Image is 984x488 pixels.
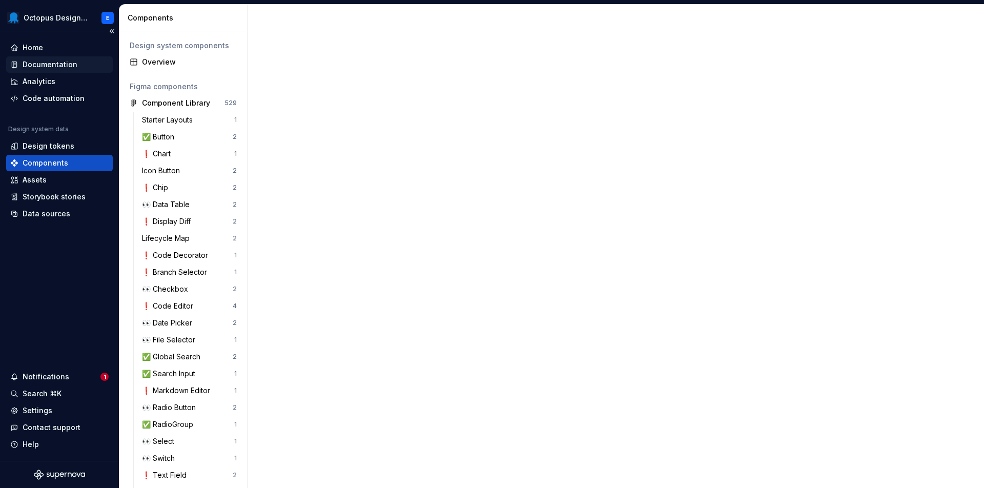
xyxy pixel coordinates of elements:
[106,14,109,22] div: E
[234,420,237,429] div: 1
[105,24,119,38] button: Collapse sidebar
[6,385,113,402] button: Search ⌘K
[234,150,237,158] div: 1
[224,99,237,107] div: 529
[6,402,113,419] a: Settings
[100,373,109,381] span: 1
[138,230,241,247] a: Lifecycle Map2
[6,73,113,90] a: Analytics
[130,82,237,92] div: Figma components
[23,59,77,70] div: Documentation
[233,234,237,242] div: 2
[6,369,113,385] button: Notifications1
[23,209,70,219] div: Data sources
[2,7,117,29] button: Octopus Design SystemE
[23,439,39,450] div: Help
[138,129,241,145] a: ✅ Button2
[23,141,74,151] div: Design tokens
[24,13,89,23] div: Octopus Design System
[142,250,212,260] div: ❗️ Code Decorator
[142,470,191,480] div: ❗️ Text Field
[142,216,195,227] div: ❗️ Display Diff
[6,56,113,73] a: Documentation
[23,76,55,87] div: Analytics
[126,54,241,70] a: Overview
[138,382,241,399] a: ❗️ Markdown Editor1
[234,251,237,259] div: 1
[138,433,241,450] a: 👀 Select1
[138,112,241,128] a: Starter Layouts1
[233,217,237,226] div: 2
[23,93,85,104] div: Code automation
[233,133,237,141] div: 2
[233,319,237,327] div: 2
[138,281,241,297] a: 👀 Checkbox2
[142,267,211,277] div: ❗️ Branch Selector
[233,302,237,310] div: 4
[23,372,69,382] div: Notifications
[142,132,178,142] div: ✅ Button
[233,167,237,175] div: 2
[142,385,214,396] div: ❗️ Markdown Editor
[23,192,86,202] div: Storybook stories
[234,454,237,462] div: 1
[8,125,69,133] div: Design system data
[234,116,237,124] div: 1
[138,349,241,365] a: ✅ Global Search2
[23,422,80,433] div: Contact support
[234,268,237,276] div: 1
[6,138,113,154] a: Design tokens
[6,39,113,56] a: Home
[142,301,197,311] div: ❗️ Code Editor
[142,402,200,413] div: 👀 Radio Button
[23,158,68,168] div: Components
[142,57,237,67] div: Overview
[23,43,43,53] div: Home
[138,179,241,196] a: ❗️ Chip2
[233,353,237,361] div: 2
[6,172,113,188] a: Assets
[142,352,204,362] div: ✅ Global Search
[23,175,47,185] div: Assets
[233,184,237,192] div: 2
[142,335,199,345] div: 👀 File Selector
[234,387,237,395] div: 1
[138,264,241,280] a: ❗️ Branch Selector1
[234,437,237,445] div: 1
[138,416,241,433] a: ✅ RadioGroup1
[138,315,241,331] a: 👀 Date Picker2
[233,403,237,412] div: 2
[138,247,241,263] a: ❗️ Code Decorator1
[6,206,113,222] a: Data sources
[142,98,210,108] div: Component Library
[142,436,178,446] div: 👀 Select
[142,318,196,328] div: 👀 Date Picker
[142,182,172,193] div: ❗️ Chip
[234,336,237,344] div: 1
[34,470,85,480] svg: Supernova Logo
[138,213,241,230] a: ❗️ Display Diff2
[142,166,184,176] div: Icon Button
[7,12,19,24] img: fcf53608-4560-46b3-9ec6-dbe177120620.png
[126,95,241,111] a: Component Library529
[142,419,197,430] div: ✅ RadioGroup
[233,285,237,293] div: 2
[138,332,241,348] a: 👀 File Selector1
[138,146,241,162] a: ❗️ Chart1
[23,389,61,399] div: Search ⌘K
[234,370,237,378] div: 1
[142,149,175,159] div: ❗️ Chart
[233,471,237,479] div: 2
[142,233,194,243] div: Lifecycle Map
[6,90,113,107] a: Code automation
[138,196,241,213] a: 👀 Data Table2
[6,419,113,436] button: Contact support
[233,200,237,209] div: 2
[128,13,243,23] div: Components
[6,436,113,453] button: Help
[23,405,52,416] div: Settings
[138,467,241,483] a: ❗️ Text Field2
[130,40,237,51] div: Design system components
[142,115,197,125] div: Starter Layouts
